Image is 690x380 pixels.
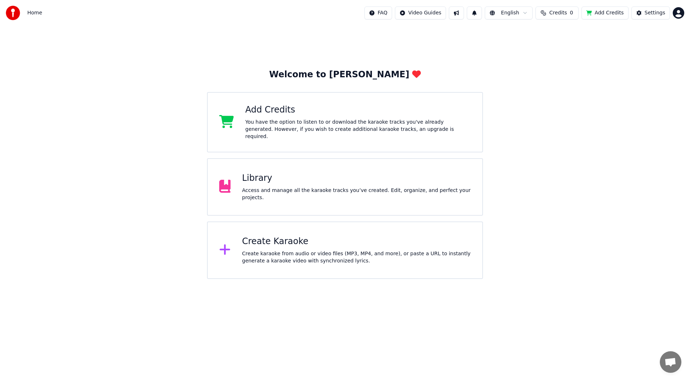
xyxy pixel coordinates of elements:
span: Home [27,9,42,17]
span: 0 [570,9,573,17]
div: Library [242,173,471,184]
div: Create Karaoke [242,236,471,247]
div: Settings [645,9,665,17]
button: Video Guides [395,6,446,19]
button: FAQ [364,6,392,19]
button: Credits0 [535,6,579,19]
div: Create karaoke from audio or video files (MP3, MP4, and more), or paste a URL to instantly genera... [242,250,471,265]
button: Add Credits [581,6,629,19]
button: Settings [631,6,670,19]
div: Access and manage all the karaoke tracks you’ve created. Edit, organize, and perfect your projects. [242,187,471,201]
div: Welcome to [PERSON_NAME] [269,69,421,81]
div: Add Credits [245,104,471,116]
span: Credits [549,9,567,17]
nav: breadcrumb [27,9,42,17]
a: Open de chat [660,351,681,373]
div: You have the option to listen to or download the karaoke tracks you've already generated. However... [245,119,471,140]
img: youka [6,6,20,20]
